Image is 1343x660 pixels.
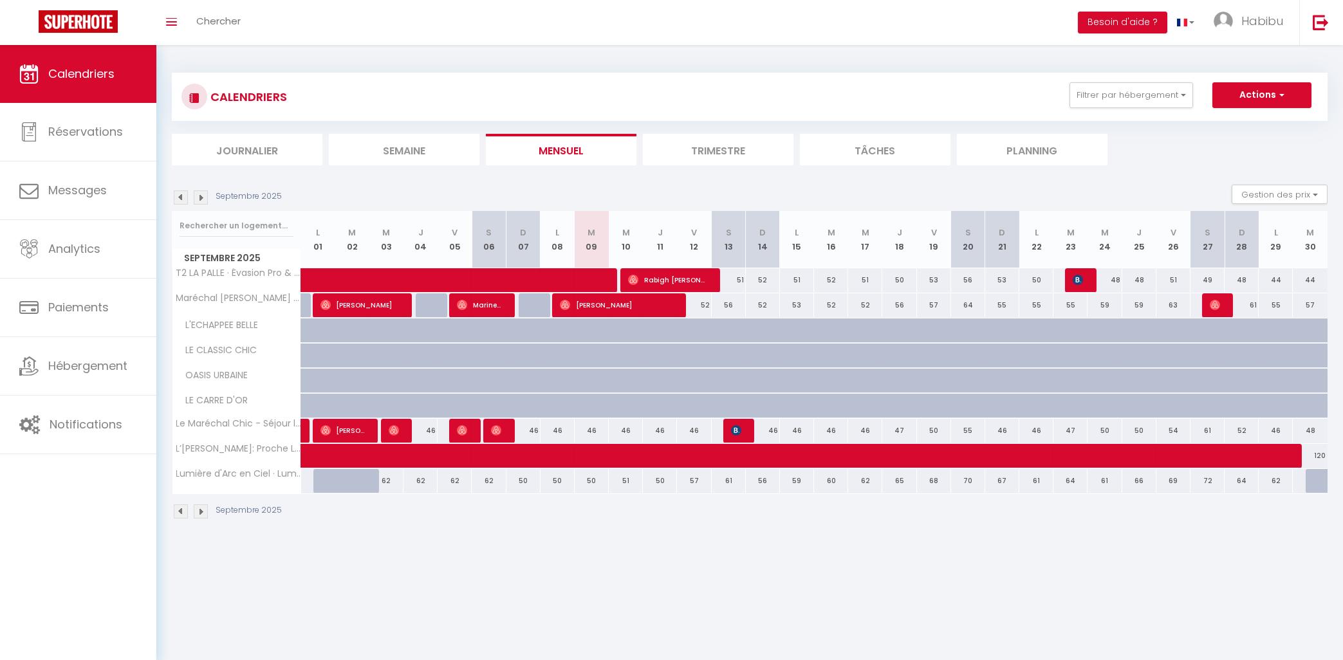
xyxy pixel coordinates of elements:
[609,419,643,443] div: 46
[1088,293,1122,317] div: 59
[951,293,985,317] div: 64
[196,14,241,28] span: Chercher
[643,469,677,493] div: 50
[780,211,814,268] th: 15
[731,418,743,443] span: [PERSON_NAME]
[985,419,1019,443] div: 46
[1053,469,1088,493] div: 64
[780,293,814,317] div: 53
[560,293,674,317] span: [PERSON_NAME]
[1241,13,1283,29] span: Habibu
[172,249,301,268] span: Septembre 2025
[1171,226,1176,239] abbr: V
[457,293,503,317] span: Marine Corrompt
[1306,226,1314,239] abbr: M
[588,226,595,239] abbr: M
[917,211,951,268] th: 19
[780,419,814,443] div: 46
[848,268,882,292] div: 51
[541,211,575,268] th: 08
[207,82,287,111] h3: CALENDRIERS
[403,211,438,268] th: 04
[1259,268,1293,292] div: 44
[759,226,766,239] abbr: D
[814,293,848,317] div: 52
[1190,211,1225,268] th: 27
[320,418,366,443] span: [PERSON_NAME]
[951,268,985,292] div: 56
[746,268,780,292] div: 52
[951,211,985,268] th: 20
[1293,211,1328,268] th: 30
[301,419,308,443] a: [PERSON_NAME]
[1259,211,1293,268] th: 29
[1190,419,1225,443] div: 61
[957,134,1107,165] li: Planning
[1293,293,1328,317] div: 57
[1053,419,1088,443] div: 47
[1067,226,1075,239] abbr: M
[1210,293,1221,317] span: [PERSON_NAME]
[1070,82,1193,108] button: Filtrer par hébergement
[643,134,793,165] li: Trimestre
[575,469,609,493] div: 50
[301,211,335,268] th: 01
[174,444,303,454] span: L’[PERSON_NAME]: Proche Lyon, Terrasse BBQ & Parking
[1019,419,1053,443] div: 46
[848,419,882,443] div: 46
[691,226,697,239] abbr: V
[1190,469,1225,493] div: 72
[931,226,937,239] abbr: V
[1205,226,1210,239] abbr: S
[1225,419,1259,443] div: 52
[39,10,118,33] img: Super Booking
[50,416,122,432] span: Notifications
[643,419,677,443] div: 46
[814,419,848,443] div: 46
[506,469,541,493] div: 50
[1053,211,1088,268] th: 23
[1019,293,1053,317] div: 55
[1259,469,1293,493] div: 62
[541,469,575,493] div: 50
[348,226,356,239] abbr: M
[555,226,559,239] abbr: L
[746,469,780,493] div: 56
[917,419,951,443] div: 50
[1156,211,1190,268] th: 26
[1293,268,1328,292] div: 44
[48,66,115,82] span: Calendriers
[316,226,320,239] abbr: L
[1156,293,1190,317] div: 63
[1122,211,1156,268] th: 25
[746,293,780,317] div: 52
[828,226,835,239] abbr: M
[726,226,732,239] abbr: S
[677,293,711,317] div: 52
[985,268,1019,292] div: 53
[1122,293,1156,317] div: 59
[999,226,1006,239] abbr: D
[622,226,630,239] abbr: M
[1190,268,1225,292] div: 49
[882,211,916,268] th: 18
[452,226,458,239] abbr: V
[862,226,869,239] abbr: M
[712,211,746,268] th: 13
[506,419,541,443] div: 46
[1274,226,1278,239] abbr: L
[677,469,711,493] div: 57
[1088,419,1122,443] div: 50
[1019,268,1053,292] div: 50
[403,419,438,443] div: 46
[985,211,1019,268] th: 21
[1259,419,1293,443] div: 46
[329,134,479,165] li: Semaine
[335,211,369,268] th: 02
[1225,211,1259,268] th: 28
[882,268,916,292] div: 50
[174,394,252,408] span: LE CARRE D'OR
[712,293,746,317] div: 56
[48,299,109,315] span: Paiements
[216,504,282,517] p: Septembre 2025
